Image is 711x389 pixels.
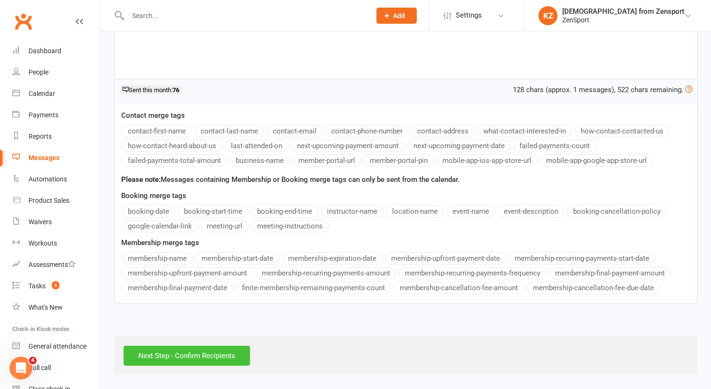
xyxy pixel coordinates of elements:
[282,252,383,265] button: membership-expiration-date
[121,190,186,201] label: Booking merge tags
[225,140,288,152] button: last-attended-on
[498,205,565,218] button: event-description
[513,140,596,152] button: failed-payments-count
[121,237,199,248] label: Membership merge tags
[122,140,222,152] button: how-contact-heard-about-us
[251,205,318,218] button: booking-end-time
[267,125,323,137] button: contact-email
[456,5,482,26] span: Settings
[124,346,250,366] input: Next Step - Confirm Recipients
[29,68,48,76] div: People
[29,357,37,364] span: 4
[195,252,279,265] button: membership-start-date
[321,205,384,218] button: instructor-name
[538,6,557,25] div: KZ
[12,336,100,357] a: General attendance kiosk mode
[122,125,192,137] button: contact-first-name
[411,125,475,137] button: contact-address
[12,104,100,126] a: Payments
[12,357,100,379] a: Roll call
[446,205,495,218] button: event-name
[121,174,697,185] div: Messages containing Membership or Booking merge tags can only be sent from the calendar.
[194,125,264,137] button: contact-last-name
[376,8,417,24] button: Add
[29,218,52,226] div: Waivers
[12,190,100,211] a: Product Sales
[29,261,76,268] div: Assessments
[567,205,667,218] button: booking-cancellation-policy
[12,211,100,233] a: Waivers
[393,12,405,19] span: Add
[386,205,444,218] button: location-name
[173,86,179,94] strong: 76
[121,175,161,184] strong: Please note:
[122,282,233,294] button: membership-final-payment-date
[12,233,100,254] a: Workouts
[12,83,100,104] a: Calendar
[125,9,364,22] input: Search...
[364,154,434,167] button: member-portal-pin
[122,252,193,265] button: membership-name
[122,220,198,232] button: google-calendar-link
[230,154,290,167] button: business-name
[12,62,100,83] a: People
[407,140,511,152] button: next-upcoming-payment-date
[477,125,572,137] button: what-contact-interested-in
[121,110,185,121] label: Contact merge tags
[29,111,58,119] div: Payments
[12,147,100,169] a: Messages
[562,7,684,16] div: [DEMOGRAPHIC_DATA] from Zensport
[509,252,655,265] button: membership-recurring-payments-start-date
[12,169,100,190] a: Automations
[436,154,538,167] button: mobile-app-ios-app-store-url
[29,304,63,311] div: What's New
[513,84,692,95] div: 128 chars (approx. 1 messages), 522 chars remaining.
[540,154,653,167] button: mobile-app-google-app-store-url
[10,357,32,380] iframe: Intercom live chat
[12,126,100,147] a: Reports
[119,85,183,95] div: Sent this month:
[29,133,52,140] div: Reports
[122,205,175,218] button: booking-date
[549,267,671,279] button: membership-final-payment-amount
[122,154,227,167] button: failed-payments-total-amount
[562,16,684,24] div: ZenSport
[201,220,249,232] button: meeting-url
[394,282,524,294] button: membership-cancellation-fee-amount
[29,175,67,183] div: Automations
[575,125,670,137] button: how-contact-contacted-us
[292,154,361,167] button: member-portal-url
[29,342,86,350] div: General attendance
[52,281,59,289] span: 3
[12,254,100,275] a: Assessments
[12,297,100,318] a: What's New
[178,205,249,218] button: booking-start-time
[29,197,69,204] div: Product Sales
[29,47,61,55] div: Dashboard
[527,282,660,294] button: membership-cancellation-fee-due-date
[29,282,46,290] div: Tasks
[29,239,57,247] div: Workouts
[236,282,391,294] button: finite-membership-remaining-payments-count
[251,220,329,232] button: meeting-instructions
[291,140,405,152] button: next-upcoming-payment-amount
[12,40,100,62] a: Dashboard
[385,252,506,265] button: membership-upfront-payment-date
[399,267,547,279] button: membership-recurring-payments-frequency
[325,125,409,137] button: contact-phone-number
[122,267,253,279] button: membership-upfront-payment-amount
[29,154,59,161] div: Messages
[256,267,396,279] button: membership-recurring-payments-amount
[29,90,55,97] div: Calendar
[29,364,51,371] div: Roll call
[11,9,35,33] a: Clubworx
[12,275,100,297] a: Tasks 3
